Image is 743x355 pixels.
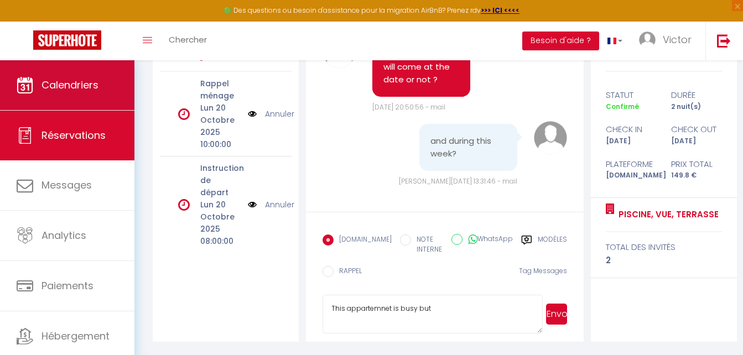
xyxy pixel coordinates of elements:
[33,30,101,50] img: Super Booking
[664,88,730,102] div: durée
[200,162,241,199] p: Instruction de départ
[481,6,519,15] a: >>> ICI <<<<
[598,136,664,147] div: [DATE]
[606,254,723,267] div: 2
[598,88,664,102] div: statut
[717,34,731,48] img: logout
[598,123,664,136] div: check in
[169,34,207,45] span: Chercher
[383,49,459,86] pre: [DOMAIN_NAME] will come at the date or not ?
[538,234,567,257] label: Modèles
[248,108,257,120] img: NO IMAGE
[664,158,730,171] div: Prix total
[519,266,567,275] span: Tag Messages
[598,158,664,171] div: Plateforme
[248,199,257,211] img: NO IMAGE
[334,234,392,247] label: [DOMAIN_NAME]
[41,178,92,192] span: Messages
[606,241,723,254] div: total des invités
[41,279,93,293] span: Paiements
[200,77,241,102] p: Rappel ménage
[41,128,106,142] span: Réservations
[615,208,719,221] a: Piscine, vue, terrasse
[334,266,362,278] label: RAPPEL
[411,234,443,255] label: NOTE INTERNE
[463,234,513,246] label: WhatsApp
[265,108,294,120] a: Annuler
[200,102,241,150] p: Lun 20 Octobre 2025 10:00:00
[546,304,567,325] button: Envoyer
[41,329,110,343] span: Hébergement
[430,135,506,160] pre: and during this week?
[639,32,656,48] img: ...
[664,102,730,112] div: 2 nuit(s)
[160,22,215,60] a: Chercher
[606,102,639,111] span: Confirmé
[598,170,664,181] div: [DOMAIN_NAME]
[664,136,730,147] div: [DATE]
[663,33,692,46] span: Victor
[664,170,730,181] div: 149.8 €
[41,78,98,92] span: Calendriers
[41,228,86,242] span: Analytics
[372,102,445,112] span: [DATE] 20:50:56 - mail
[522,32,599,50] button: Besoin d'aide ?
[200,199,241,247] p: Lun 20 Octobre 2025 08:00:00
[399,176,517,186] span: [PERSON_NAME][DATE] 13:31:46 - mail
[664,123,730,136] div: check out
[631,22,705,60] a: ... Victor
[265,199,294,211] a: Annuler
[534,121,567,154] img: avatar.png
